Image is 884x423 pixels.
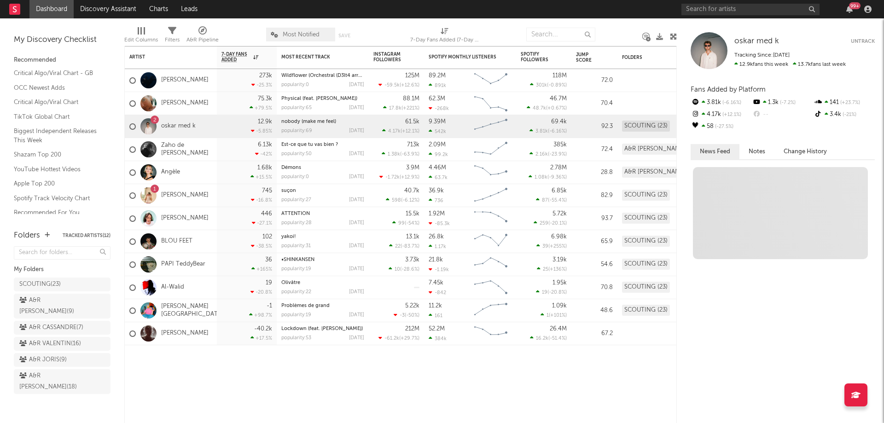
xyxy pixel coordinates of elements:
div: popularity: 0 [281,174,309,180]
div: [DATE] [349,128,364,133]
svg: Chart title [470,253,512,276]
div: Lockdown (feat. David Byrne) [281,326,364,331]
div: 62.3M [429,96,445,102]
input: Search for folders... [14,246,110,260]
div: 93.7 [576,213,613,224]
div: 26.4M [550,326,567,332]
div: Olivâtre [281,280,364,285]
div: nobody (make me feel) [281,119,364,124]
span: 48.7k [533,106,546,111]
div: 1.68k [257,165,272,171]
div: -20.8 % [250,289,272,295]
div: 6.98k [551,234,567,240]
div: ( ) [382,128,419,134]
a: Démons [281,165,301,170]
div: ( ) [536,289,567,295]
div: ( ) [383,105,419,111]
span: 1.08k [535,175,547,180]
div: My Folders [14,264,110,275]
div: SCOUTING ( 23 ) [19,279,61,290]
div: 89.2M [429,73,446,79]
div: ATTENTION [281,211,364,216]
a: Problèmes de grand [281,303,330,308]
div: 1.3k [752,97,813,109]
div: ( ) [386,197,419,203]
a: Critical Algo/Viral Chart - GB [14,68,101,78]
span: 301k [536,83,547,88]
div: -40.2k [254,326,272,332]
span: +136 % [550,267,565,272]
span: 2.16k [535,152,548,157]
svg: Chart title [470,161,512,184]
div: A&R Pipeline [186,35,219,46]
span: 13.7k fans last week [734,62,846,67]
div: -1 [267,303,272,309]
span: 17.8k [389,106,401,111]
svg: Chart title [470,230,512,253]
div: ( ) [530,335,567,341]
div: 5.22k [405,303,419,309]
div: 141 [814,97,875,109]
div: 4.46M [429,165,446,171]
div: -38.5 % [251,243,272,249]
div: •SHINKANSEN [281,257,364,262]
button: Tracked Artists(12) [63,233,110,238]
div: ( ) [537,266,567,272]
span: -3 [400,313,405,318]
div: [DATE] [349,174,364,180]
div: 88.1M [403,96,419,102]
div: 736 [429,197,443,203]
div: 46.7M [550,96,567,102]
div: Démons [281,165,364,170]
div: 72.4 [576,144,613,155]
div: A&R Pipeline [186,23,219,50]
a: A&R JORIS(9) [14,353,110,367]
a: Biggest Independent Releases This Week [14,126,101,145]
div: 58 [691,121,752,133]
a: Apple Top 200 [14,179,101,189]
div: 212M [405,326,419,332]
div: +15.5 % [250,174,272,180]
div: SCOUTING (23) [622,121,670,132]
div: Est-ce que tu vas bien ? [281,142,364,147]
div: 9.39M [429,119,446,125]
div: Artist [129,54,198,60]
a: nobody (make me feel) [281,119,336,124]
div: ( ) [378,335,419,341]
div: -- [752,109,813,121]
div: Folders [14,230,40,241]
div: 99 + [849,2,861,9]
div: My Discovery Checklist [14,35,110,46]
div: A&R VALENTIN ( 16 ) [19,338,81,349]
div: +98.7 % [249,312,272,318]
a: Zaho de [PERSON_NAME] [161,142,212,157]
div: 12.9k [258,119,272,125]
a: oskar med k [161,122,196,130]
span: 19 [542,290,547,295]
span: -63.9 % [401,152,418,157]
div: 542k [429,128,446,134]
button: 99+ [846,6,853,13]
div: popularity: 53 [281,336,311,341]
a: [PERSON_NAME] [161,214,209,222]
div: -1.19k [429,267,449,272]
div: 3.9M [406,165,419,171]
span: 25 [543,267,548,272]
a: [PERSON_NAME] [161,99,209,107]
div: 26.8k [429,234,444,240]
div: ( ) [379,174,419,180]
div: ( ) [389,266,419,272]
button: Change History [774,144,836,159]
svg: Chart title [470,115,512,138]
span: -23.9 % [549,152,565,157]
div: Spotify Followers [521,52,553,63]
svg: Chart title [470,92,512,115]
a: A&R [PERSON_NAME](9) [14,294,110,319]
svg: Chart title [470,138,512,161]
a: OCC Newest Adds [14,83,101,93]
div: [DATE] [349,290,364,295]
div: 11.2k [429,303,442,309]
div: ( ) [389,243,419,249]
div: -16.8 % [251,197,272,203]
div: 70.8 [576,282,613,293]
